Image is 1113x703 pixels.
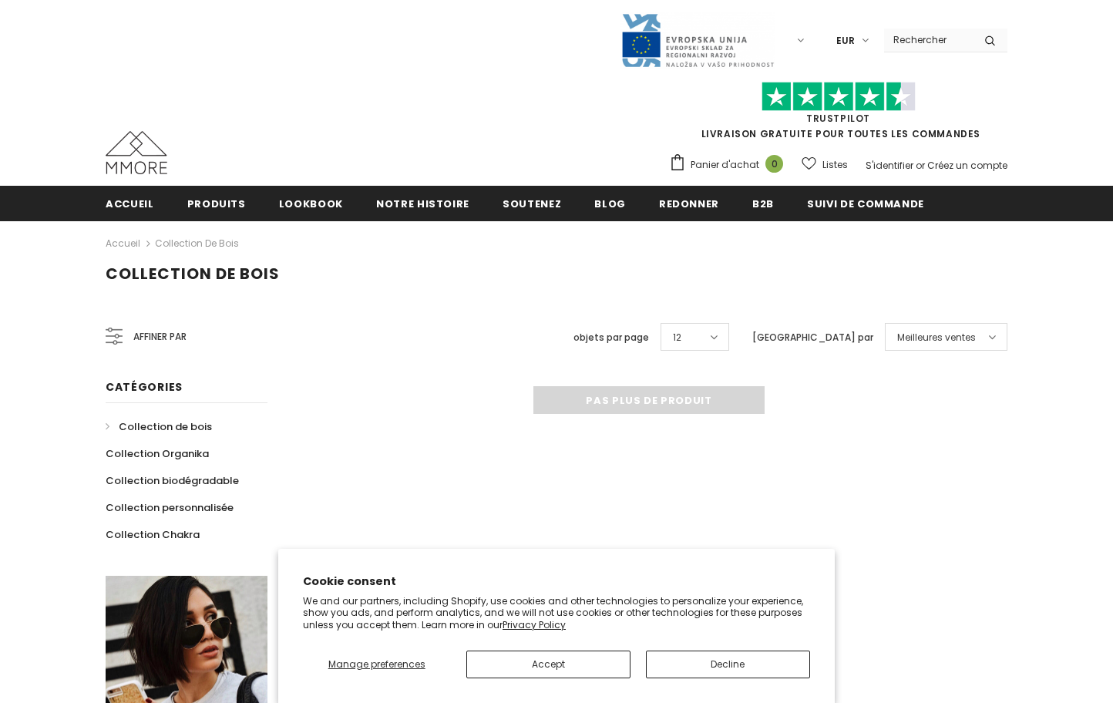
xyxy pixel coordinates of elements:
[659,186,719,220] a: Redonner
[187,197,246,211] span: Produits
[659,197,719,211] span: Redonner
[916,159,925,172] span: or
[673,330,681,345] span: 12
[106,500,234,515] span: Collection personnalisée
[752,330,873,345] label: [GEOGRAPHIC_DATA] par
[303,573,810,590] h2: Cookie consent
[155,237,239,250] a: Collection de bois
[187,186,246,220] a: Produits
[620,12,775,69] img: Javni Razpis
[802,151,848,178] a: Listes
[503,186,561,220] a: soutenez
[106,494,234,521] a: Collection personnalisée
[762,82,916,112] img: Faites confiance aux étoiles pilotes
[669,89,1007,140] span: LIVRAISON GRATUITE POUR TOUTES LES COMMANDES
[503,618,566,631] a: Privacy Policy
[106,263,280,284] span: Collection de bois
[806,112,870,125] a: TrustPilot
[691,157,759,173] span: Panier d'achat
[646,651,810,678] button: Decline
[106,521,200,548] a: Collection Chakra
[466,651,630,678] button: Accept
[106,131,167,174] img: Cas MMORE
[594,197,626,211] span: Blog
[106,379,183,395] span: Catégories
[866,159,913,172] a: S'identifier
[503,197,561,211] span: soutenez
[376,186,469,220] a: Notre histoire
[106,473,239,488] span: Collection biodégradable
[376,197,469,211] span: Notre histoire
[573,330,649,345] label: objets par page
[669,153,791,177] a: Panier d'achat 0
[279,197,343,211] span: Lookbook
[279,186,343,220] a: Lookbook
[927,159,1007,172] a: Créez un compte
[119,419,212,434] span: Collection de bois
[106,197,154,211] span: Accueil
[303,595,810,631] p: We and our partners, including Shopify, use cookies and other technologies to personalize your ex...
[303,651,451,678] button: Manage preferences
[752,197,774,211] span: B2B
[133,328,187,345] span: Affiner par
[836,33,855,49] span: EUR
[822,157,848,173] span: Listes
[106,234,140,253] a: Accueil
[106,467,239,494] a: Collection biodégradable
[106,186,154,220] a: Accueil
[807,197,924,211] span: Suivi de commande
[106,440,209,467] a: Collection Organika
[594,186,626,220] a: Blog
[897,330,976,345] span: Meilleures ventes
[807,186,924,220] a: Suivi de commande
[106,446,209,461] span: Collection Organika
[752,186,774,220] a: B2B
[765,155,783,173] span: 0
[620,33,775,46] a: Javni Razpis
[884,29,973,51] input: Search Site
[106,527,200,542] span: Collection Chakra
[106,413,212,440] a: Collection de bois
[328,658,425,671] span: Manage preferences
